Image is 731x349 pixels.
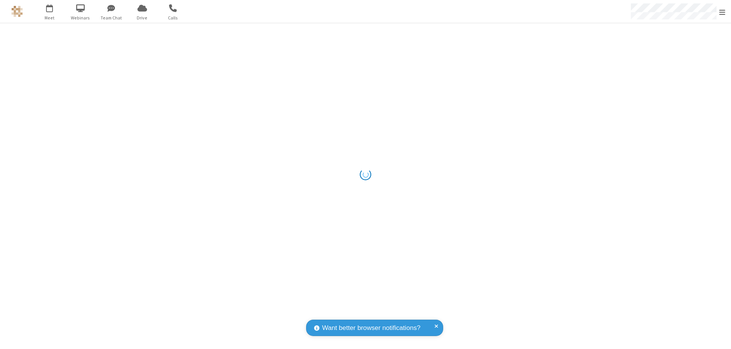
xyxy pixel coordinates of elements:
[322,323,420,333] span: Want better browser notifications?
[159,14,187,21] span: Calls
[66,14,95,21] span: Webinars
[97,14,126,21] span: Team Chat
[35,14,64,21] span: Meet
[128,14,156,21] span: Drive
[11,6,23,17] img: QA Selenium DO NOT DELETE OR CHANGE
